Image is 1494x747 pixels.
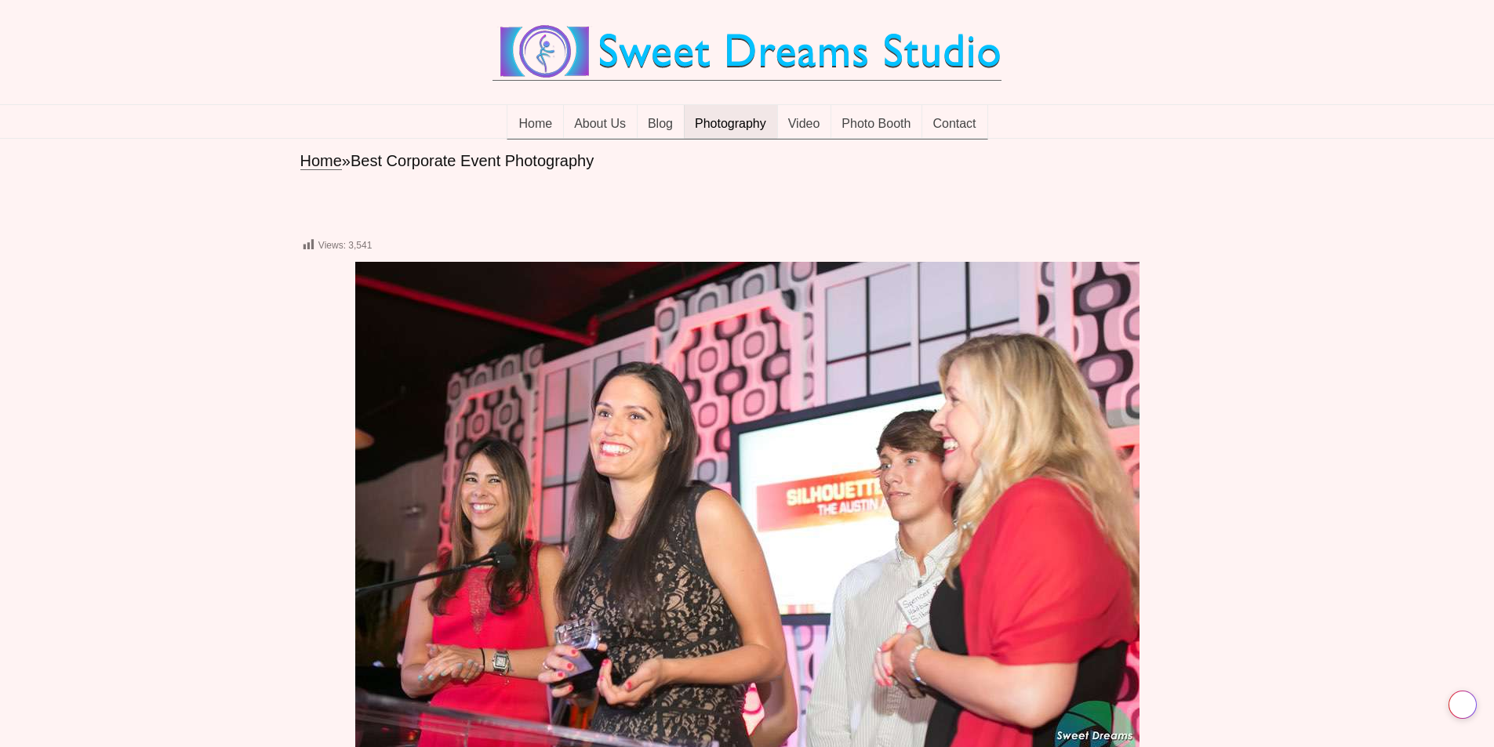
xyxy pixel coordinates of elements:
span: Best Corporate Event Photography [351,152,594,169]
span: » [342,152,351,169]
span: About Us [574,117,626,132]
a: About Us [563,105,638,140]
a: Blog [637,105,685,140]
a: Photo Booth [831,105,922,140]
span: Contact [932,117,976,132]
a: Home [507,105,564,140]
span: Video [788,117,820,132]
span: Photography [695,117,766,132]
img: Best Wedding Event Photography Photo Booth Videography NJ NY [493,24,1001,80]
a: Contact [921,105,987,140]
a: Video [777,105,832,140]
span: Photo Booth [842,117,911,132]
span: Views: [318,240,346,251]
a: Photography [684,105,778,140]
span: 3,541 [348,240,372,251]
a: Home [300,152,342,170]
span: Home [518,117,552,132]
nav: breadcrumbs [300,150,1194,172]
span: Blog [648,117,673,132]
